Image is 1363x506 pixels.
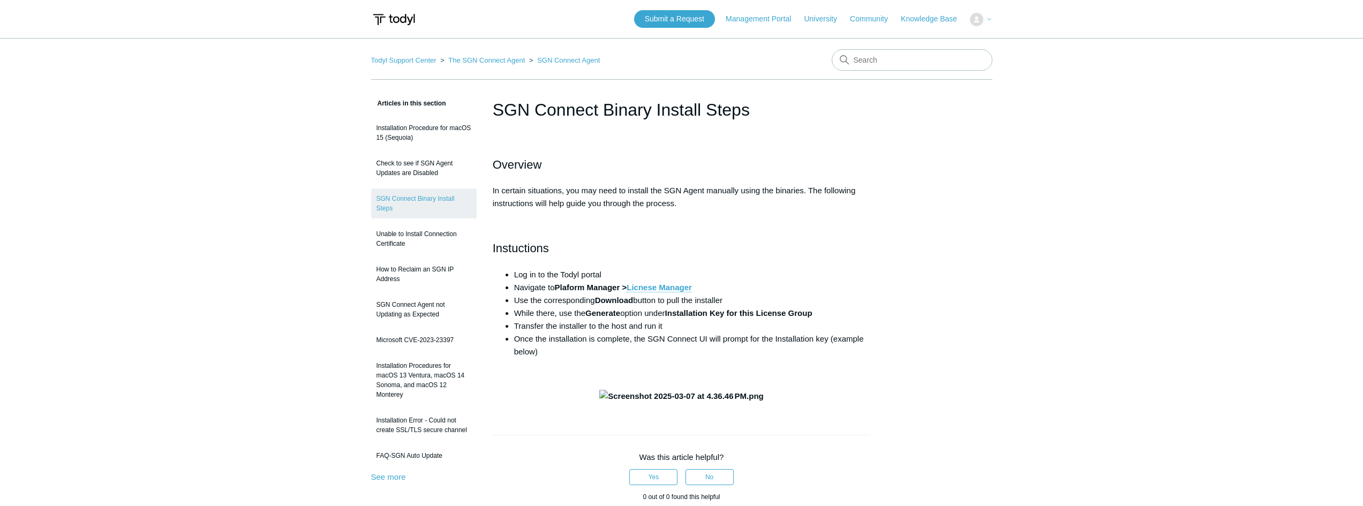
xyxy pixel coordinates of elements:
a: Check to see if SGN Agent Updates are Disabled [371,153,477,183]
a: Submit a Request [634,10,715,28]
a: Installation Error - Could not create SSL/TLS secure channel [371,410,477,440]
li: SGN Connect Agent [527,56,600,64]
a: Licnese Manager [627,283,692,292]
h1: SGN Connect Binary Install Steps [493,97,871,123]
a: SGN Connect Agent not Updating as Expected [371,294,477,324]
a: Installation Procedures for macOS 13 Ventura, macOS 14 Sonoma, and macOS 12 Monterey [371,356,477,405]
a: How to Reclaim an SGN IP Address [371,259,477,289]
li: Once the installation is complete, the SGN Connect UI will prompt for the Installation key (examp... [514,333,871,358]
img: Screenshot 2025-03-07 at 4.36.46 PM.png [599,390,764,403]
strong: Generate [585,308,620,318]
li: Use the corresponding button to pull the installer [514,294,871,307]
strong: Plaform Manager > [555,283,692,292]
a: Management Portal [726,13,802,25]
h2: Instuctions [493,239,871,258]
li: The SGN Connect Agent [438,56,527,64]
span: Articles in this section [371,100,446,107]
strong: Download [595,296,634,305]
a: Community [850,13,899,25]
li: Log in to the Todyl portal [514,268,871,281]
button: This article was helpful [629,469,677,485]
img: Todyl Support Center Help Center home page [371,10,417,29]
a: Unable to Install Connection Certificate [371,224,477,254]
button: This article was not helpful [686,469,734,485]
p: In certain situations, you may need to install the SGN Agent manually using the binaries. The fol... [493,184,871,210]
li: Navigate to [514,281,871,294]
a: SGN Connect Agent [537,56,600,64]
h2: Overview [493,155,871,174]
a: FAQ-SGN Auto Update [371,445,477,466]
a: SGN Connect Binary Install Steps [371,188,477,218]
strong: Installation Key for this License Group [665,308,812,318]
a: Installation Procedure for macOS 15 (Sequoia) [371,118,477,148]
input: Search [832,49,992,71]
a: Knowledge Base [901,13,968,25]
li: Transfer the installer to the host and run it [514,320,871,333]
a: University [804,13,847,25]
li: Todyl Support Center [371,56,439,64]
li: While there, use the option under [514,307,871,320]
a: Microsoft CVE-2023-23397 [371,330,477,350]
a: See more [371,472,406,481]
a: The SGN Connect Agent [448,56,525,64]
a: Todyl Support Center [371,56,436,64]
span: Was this article helpful? [639,452,724,462]
span: 0 out of 0 found this helpful [643,493,720,501]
